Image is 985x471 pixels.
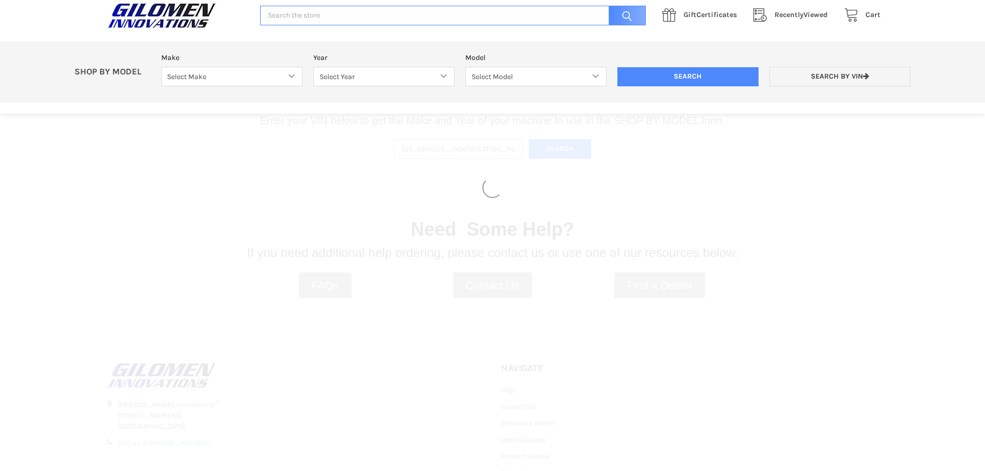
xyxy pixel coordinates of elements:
a: Cart [839,9,881,22]
input: Search [617,67,759,87]
span: Cart [866,10,881,19]
label: Year [313,52,454,63]
span: Certificates [684,10,737,19]
span: Recently [775,10,804,19]
img: GILOMEN INNOVATIONS [105,3,219,28]
label: Make [161,52,302,63]
p: SHOP BY MODEL [69,67,156,78]
span: Viewed [775,10,828,19]
label: Model [465,52,607,63]
a: GILOMEN INNOVATIONS [105,3,249,28]
input: Search [603,6,646,26]
a: Search by VIN [769,67,911,87]
span: Gift [684,10,696,19]
a: RecentlyViewed [748,9,839,22]
input: Search the store [260,6,646,26]
a: GiftCertificates [657,9,748,22]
